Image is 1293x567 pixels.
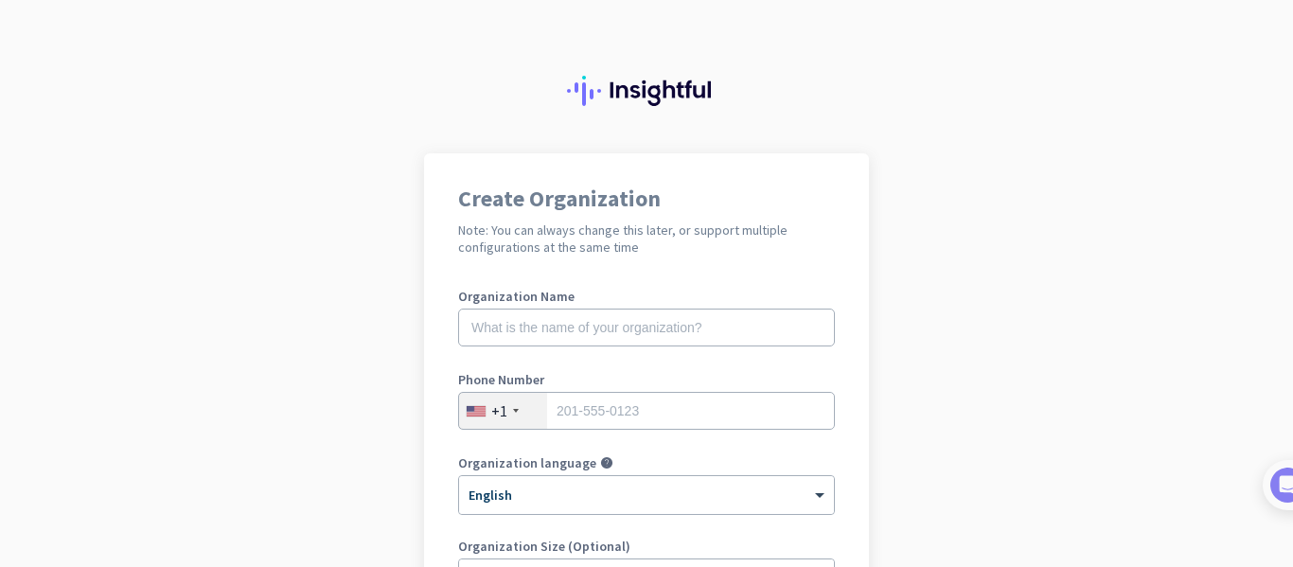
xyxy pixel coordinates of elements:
i: help [600,456,613,470]
input: 201-555-0123 [458,392,835,430]
label: Phone Number [458,373,835,386]
label: Organization language [458,456,596,470]
img: Insightful [567,76,726,106]
h2: Note: You can always change this later, or support multiple configurations at the same time [458,221,835,256]
div: +1 [491,401,507,420]
h1: Create Organization [458,187,835,210]
label: Organization Size (Optional) [458,540,835,553]
input: What is the name of your organization? [458,309,835,346]
label: Organization Name [458,290,835,303]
